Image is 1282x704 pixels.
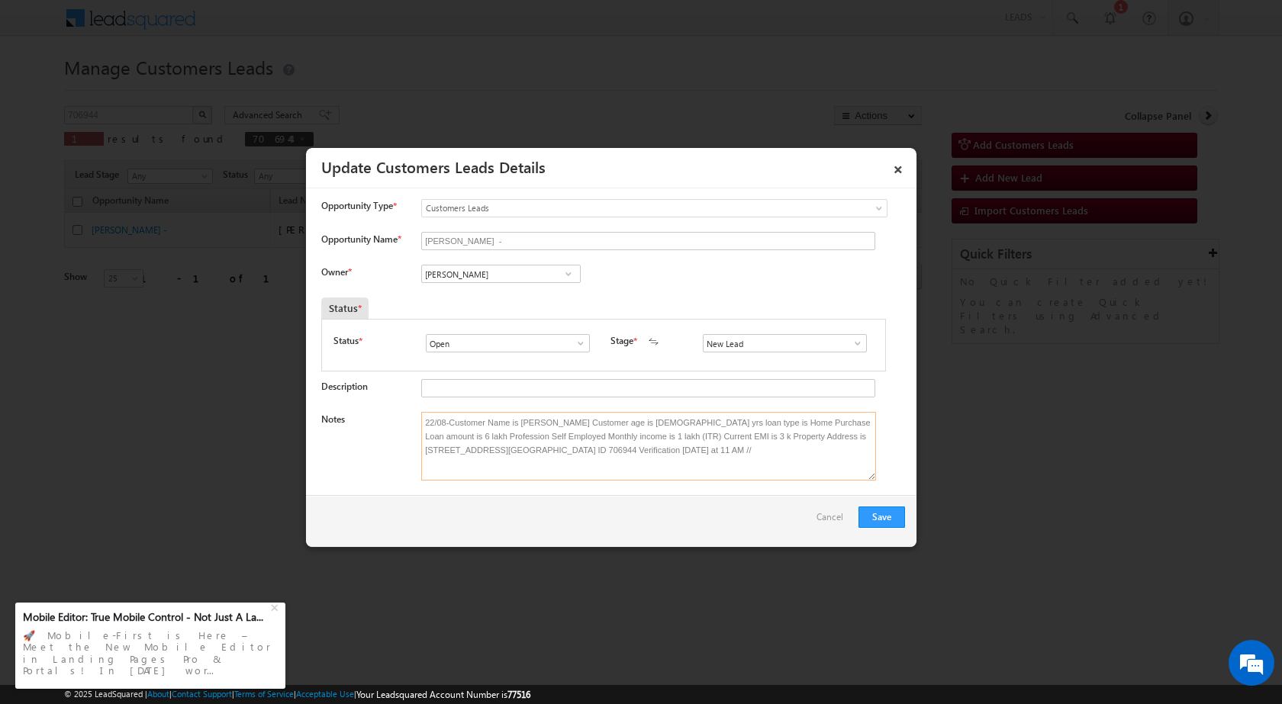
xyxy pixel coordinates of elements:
[23,610,269,624] div: Mobile Editor: True Mobile Control - Not Just A La...
[321,413,345,425] label: Notes
[858,506,905,528] button: Save
[426,334,590,352] input: Type to Search
[321,297,369,319] div: Status
[321,381,368,392] label: Description
[234,689,294,699] a: Terms of Service
[321,233,401,245] label: Opportunity Name
[23,625,278,681] div: 🚀 Mobile-First is Here – Meet the New Mobile Editor in Landing Pages Pro & Portals! In [DATE] wor...
[844,336,863,351] a: Show All Items
[321,266,351,278] label: Owner
[296,689,354,699] a: Acceptable Use
[172,689,232,699] a: Contact Support
[421,265,581,283] input: Type to Search
[267,597,285,616] div: +
[885,153,911,180] a: ×
[421,199,887,217] a: Customers Leads
[507,689,530,700] span: 77516
[147,689,169,699] a: About
[422,201,825,215] span: Customers Leads
[703,334,867,352] input: Type to Search
[356,689,530,700] span: Your Leadsquared Account Number is
[321,199,393,213] span: Opportunity Type
[567,336,586,351] a: Show All Items
[64,687,530,702] span: © 2025 LeadSquared | | | | |
[559,266,578,281] a: Show All Items
[817,506,851,535] a: Cancel
[610,334,633,348] label: Stage
[321,156,546,177] a: Update Customers Leads Details
[333,334,359,348] label: Status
